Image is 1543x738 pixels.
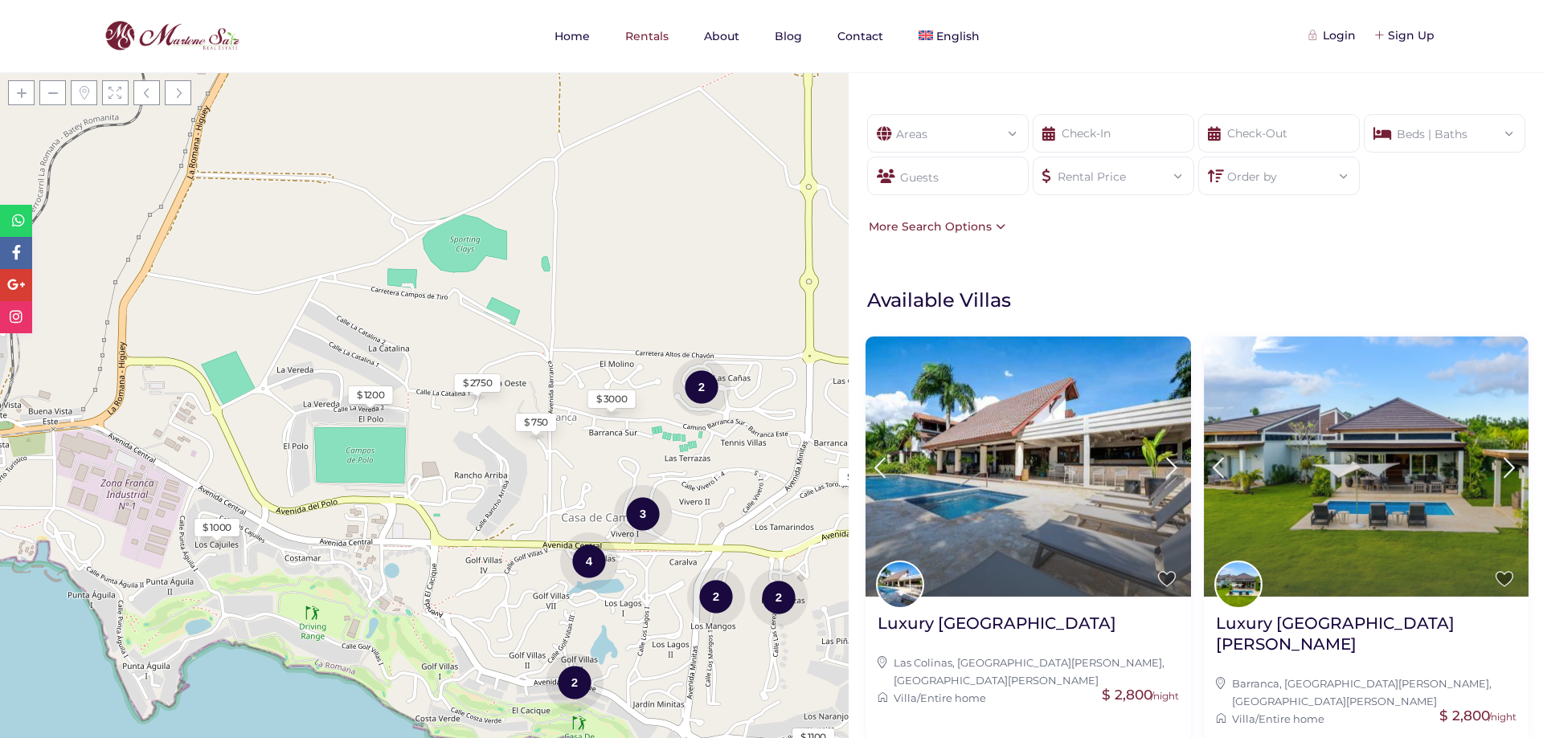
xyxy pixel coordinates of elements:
div: Beds | Baths [1377,115,1512,143]
a: Entire home [1259,712,1324,725]
div: Rental Price [1046,157,1181,186]
a: Barranca, [GEOGRAPHIC_DATA][PERSON_NAME] [1232,677,1489,690]
div: Sign Up [1376,27,1435,44]
div: $ 1000 [203,520,231,535]
div: / [1216,710,1517,728]
div: 2 [673,357,731,417]
a: Luxury [GEOGRAPHIC_DATA][PERSON_NAME] [1216,613,1517,667]
h2: Luxury [GEOGRAPHIC_DATA] [878,613,1116,634]
div: Order by [1211,157,1347,186]
a: Las Colinas, [GEOGRAPHIC_DATA][PERSON_NAME] [894,656,1162,669]
div: Areas [880,115,1016,143]
div: , [1216,675,1517,711]
a: Luxury [GEOGRAPHIC_DATA] [878,613,1116,646]
input: Check-In [1033,114,1194,153]
div: $ 1200 [357,388,385,402]
div: $ 2750 [463,376,493,390]
h2: Luxury [GEOGRAPHIC_DATA][PERSON_NAME] [1216,613,1517,654]
img: Luxury Villa Cañas [1204,336,1529,596]
div: 2 [750,567,808,627]
span: English [936,29,980,43]
div: 2 [546,652,604,712]
div: More Search Options [865,218,1005,235]
div: , [878,654,1179,690]
div: Guests [867,157,1029,195]
a: Villa [894,691,917,704]
div: / [878,689,1179,707]
div: 4 [560,531,618,591]
img: Luxury Villa Colinas [866,336,1191,596]
div: Loading Maps [304,206,545,290]
a: [GEOGRAPHIC_DATA][PERSON_NAME] [894,674,1099,687]
div: 3 [614,483,672,544]
h1: Available Villas [867,287,1535,312]
a: Villa [1232,712,1255,725]
div: $ 750 [524,415,548,430]
div: $ 3000 [596,392,628,406]
a: Entire home [920,691,986,704]
a: [GEOGRAPHIC_DATA][PERSON_NAME] [1232,695,1437,707]
img: logo [100,17,244,55]
input: Check-Out [1198,114,1360,153]
div: 2 [687,566,745,626]
div: $ 1200 [847,470,875,484]
div: Login [1311,27,1356,44]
